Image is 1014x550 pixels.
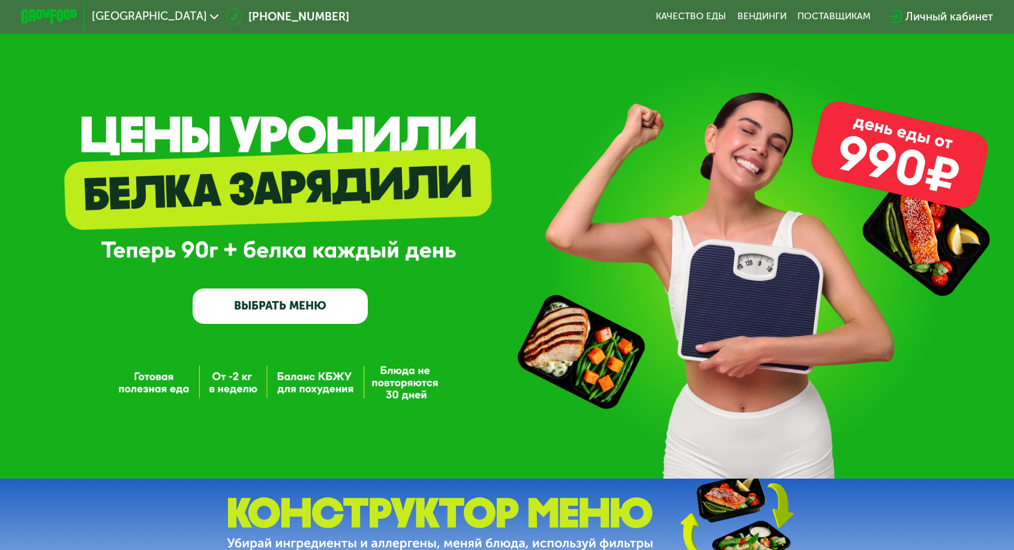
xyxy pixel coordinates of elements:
a: Вендинги [737,11,787,22]
a: Качество еды [656,11,726,22]
div: Личный кабинет [905,8,993,25]
span: [GEOGRAPHIC_DATA] [92,11,207,22]
a: ВЫБРАТЬ МЕНЮ [193,288,368,324]
a: [PHONE_NUMBER] [226,8,349,25]
div: поставщикам [797,11,871,22]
